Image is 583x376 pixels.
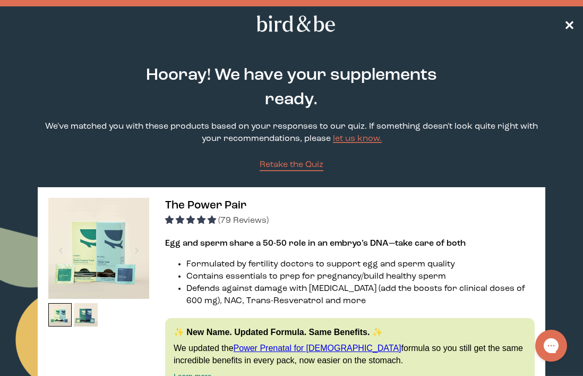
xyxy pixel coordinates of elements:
span: (79 Reviews) [218,216,269,225]
img: thumbnail image [48,198,149,299]
a: let us know. [333,135,382,143]
a: Retake the Quiz [260,159,323,171]
li: Formulated by fertility doctors to support egg and sperm quality [186,258,535,271]
h2: Hooray! We have your supplements ready. [139,63,444,112]
li: Defends against damage with [MEDICAL_DATA] (add the boosts for clinical doses of 600 mg), NAC, Tr... [186,283,535,307]
a: Power Prenatal for [DEMOGRAPHIC_DATA] [234,344,401,353]
p: We've matched you with these products based on your responses to our quiz. If something doesn't l... [38,121,545,145]
span: Retake the Quiz [260,161,323,169]
img: thumbnail image [74,303,98,327]
strong: Egg and sperm share a 50-50 role in an embryo’s DNA—take care of both [165,239,466,248]
span: 4.92 stars [165,216,218,225]
p: We updated the formula so you still get the same incredible benefits in every pack, now easier on... [174,342,526,366]
li: Contains essentials to prep for pregnancy/build healthy sperm [186,271,535,283]
span: ✕ [564,18,575,30]
iframe: Gorgias live chat messenger [530,326,572,365]
strong: ✨ New Name. Updated Formula. Same Benefits. ✨ [174,328,383,337]
a: ✕ [564,14,575,33]
span: The Power Pair [165,200,246,211]
img: thumbnail image [48,303,72,327]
